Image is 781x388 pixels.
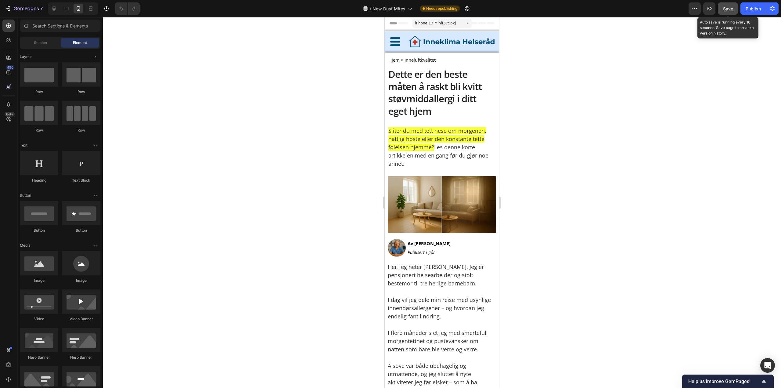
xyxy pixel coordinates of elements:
span: Toggle open [91,190,100,200]
input: Search Sections & Elements [20,20,100,32]
span: Save [723,6,733,11]
span: Element [73,40,87,45]
div: Open Intercom Messenger [760,358,775,373]
iframe: Design area [385,17,499,388]
div: Image [62,278,100,283]
div: Row [20,89,58,95]
span: Media [20,243,31,248]
span: Need republishing [426,6,457,11]
span: Toggle open [91,140,100,150]
div: Heading [20,178,58,183]
div: Text Block [62,178,100,183]
div: Row [62,128,100,133]
span: Section [34,40,47,45]
div: Image [20,278,58,283]
span: Help us improve GemPages! [688,379,760,384]
span: New Dust Mites [373,5,405,12]
div: Video [20,316,58,322]
div: Video Banner [62,316,100,322]
div: Row [62,89,100,95]
button: 7 [2,2,45,15]
span: Text [20,143,27,148]
span: Toggle open [91,52,100,62]
button: Save [718,2,738,15]
div: Undo/Redo [115,2,140,15]
span: Toggle open [91,241,100,250]
div: Button [20,228,58,233]
div: Hero Banner [62,355,100,360]
button: Show survey - Help us improve GemPages! [688,378,768,385]
div: Publish [746,5,761,12]
div: Row [20,128,58,133]
button: Publish [740,2,766,15]
span: / [370,5,371,12]
div: Button [62,228,100,233]
span: Button [20,193,31,198]
p: 7 [40,5,43,12]
div: Hero Banner [20,355,58,360]
span: Layout [20,54,32,60]
p: Å sove var både ubehagelig og utmattende, og jeg sluttet å nyte aktiviteter jeg før elsket – som ... [3,336,111,378]
div: Beta [5,112,15,117]
div: 450 [6,65,15,70]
